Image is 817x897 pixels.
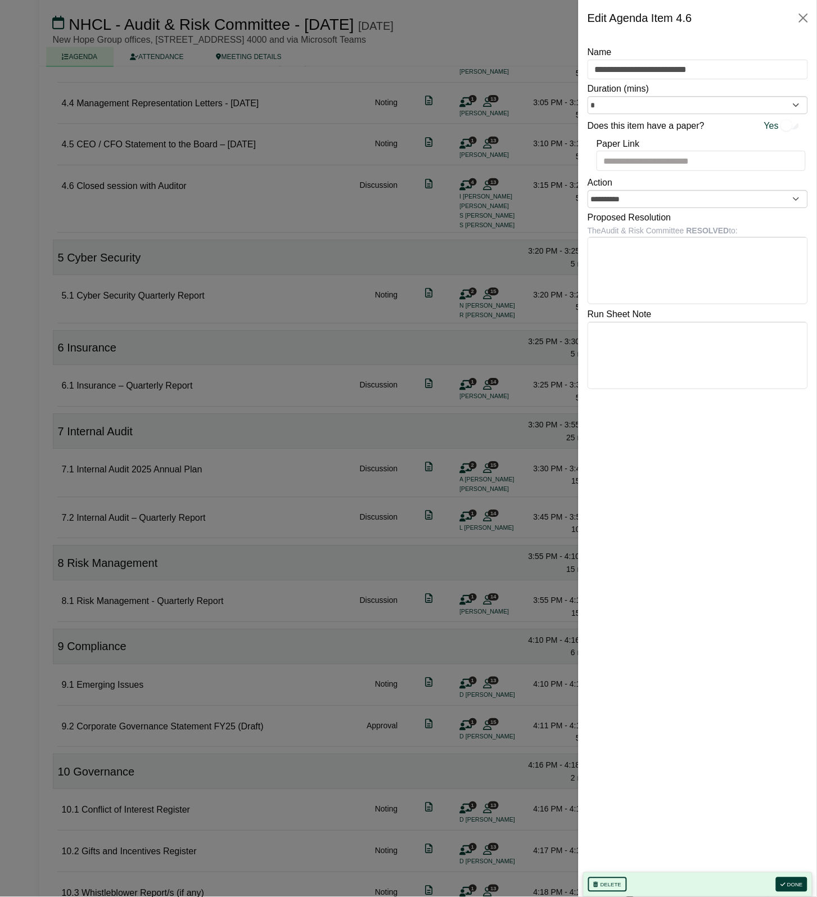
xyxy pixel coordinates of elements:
button: Delete [588,877,627,892]
b: RESOLVED [687,226,729,235]
button: Done [776,877,807,892]
label: Run Sheet Note [588,307,652,322]
label: Paper Link [597,137,640,151]
label: Name [588,45,612,60]
label: Proposed Resolution [588,210,671,225]
label: Duration (mins) [588,82,649,96]
div: Edit Agenda Item 4.6 [588,9,692,27]
label: Action [588,175,612,190]
button: Close [795,9,813,27]
label: Does this item have a paper? [588,119,705,133]
div: The Audit & Risk Committee to: [588,224,808,237]
span: Yes [764,119,779,133]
